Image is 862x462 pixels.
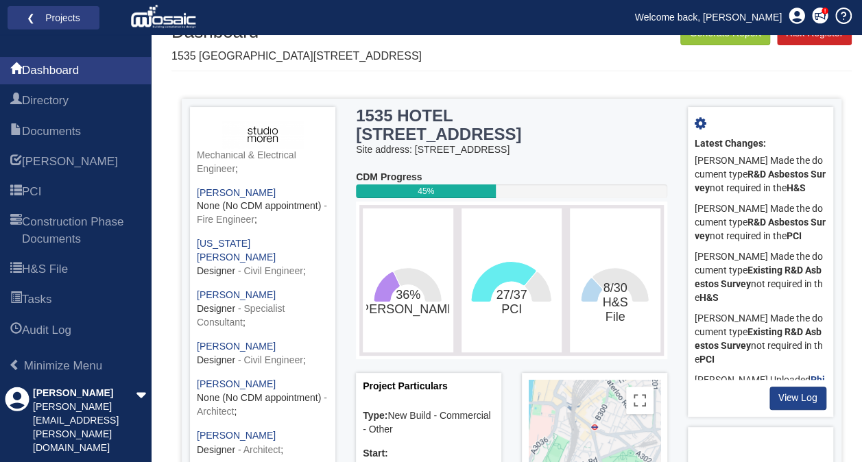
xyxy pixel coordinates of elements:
span: Dashboard [22,62,79,79]
div: [PERSON_NAME] [33,387,136,400]
div: Latest Changes: [695,137,826,151]
span: - Specialist Consultant [197,303,285,328]
span: Audit Log [10,323,22,339]
span: Directory [10,93,22,110]
button: Toggle fullscreen view [626,387,654,414]
div: [PERSON_NAME][EMAIL_ADDRESS][PERSON_NAME][DOMAIN_NAME] [33,400,136,455]
b: Type: [363,410,387,421]
a: [PERSON_NAME] [197,430,276,441]
div: ; [197,429,328,457]
b: H&S [787,182,806,193]
span: - Civil Engineer [238,265,303,276]
text: 27/37 [496,288,527,316]
a: Project Particulars [363,380,448,391]
span: H&S File [10,262,22,278]
a: [PERSON_NAME] [197,289,276,300]
iframe: Chat [804,400,852,452]
b: Start: [363,448,388,459]
span: Documents [10,124,22,141]
span: PCI [10,184,22,201]
b: Existing R&D Asbestos Survey [695,326,822,351]
div: ; [197,289,328,330]
a: View Log [769,387,826,410]
div: [PERSON_NAME] Uploaded [695,370,826,404]
b: Existing R&D Asbestos Survey [695,265,822,289]
span: Directory [22,93,69,109]
b: R&D Asbestos Survey [695,169,826,193]
div: [PERSON_NAME] Made the document type not required in the [695,199,826,247]
span: - Civil Engineer [238,354,303,365]
span: Tasks [10,292,22,308]
div: [PERSON_NAME] Made the document type not required in the [695,247,826,308]
div: 45% [356,184,496,198]
span: Minimize Menu [24,359,102,372]
span: H&S File [22,261,68,278]
span: - Fire Engineer [197,200,327,225]
tspan: H&S File [602,295,627,324]
h3: 1535 HOTEL [STREET_ADDRESS] [356,107,612,143]
tspan: [PERSON_NAME] [357,302,459,317]
span: Documents [22,123,81,140]
div: [PERSON_NAME] Made the document type not required in the [695,308,826,370]
div: New Build - Commercial - Other [363,409,494,437]
span: None (No CDM appointment) [197,392,321,403]
a: [US_STATE][PERSON_NAME] [197,238,276,263]
svg: 27/37​PCI [465,212,558,349]
svg: 36%​HARI [366,212,449,349]
div: ; [197,340,328,367]
b: R&D Asbestos Survey [695,217,826,241]
a: [PERSON_NAME] [197,187,276,198]
span: Designer [197,354,235,365]
span: - Mechanical & Electrical Engineer [197,136,327,174]
span: Construction Phase Documents [22,214,141,247]
text: 36% [357,288,459,317]
span: Audit Log [22,322,71,339]
div: CDM Progress [356,171,667,184]
text: 8/30 [602,281,627,324]
a: Welcome back, [PERSON_NAME] [625,7,792,27]
span: Designer [197,443,235,454]
span: PCI [22,184,41,200]
span: HARI [22,154,118,170]
span: Minimize Menu [9,359,21,371]
b: PCI [787,230,802,241]
div: [PERSON_NAME] Made the document type not required in the [695,151,826,199]
p: 1535 [GEOGRAPHIC_DATA][STREET_ADDRESS] [171,49,422,64]
span: Designer [197,303,235,314]
div: Profile [5,387,29,455]
div: Site address: [STREET_ADDRESS] [356,143,667,157]
img: ASH3fIiKEy5lAAAAAElFTkSuQmCC [222,121,303,148]
span: HARI [10,154,22,171]
a: [PERSON_NAME] [197,341,276,352]
span: Tasks [22,291,51,308]
h1: Dashboard [171,22,422,42]
div: ; [197,186,328,228]
img: logo_white.png [130,3,200,31]
span: - Architect [238,443,280,454]
b: PCI [699,354,715,365]
span: None (No CDM appointment) [197,200,321,211]
span: - Architect [197,392,327,417]
div: ; [197,237,328,278]
tspan: PCI [501,302,522,316]
a: [PERSON_NAME] [197,378,276,389]
span: Dashboard [10,63,22,80]
span: Construction Phase Documents [10,215,22,248]
svg: 8/30​H&S​File [573,212,656,349]
a: ❮ Projects [16,9,91,27]
span: Designer [197,265,235,276]
b: H&S [699,292,719,303]
div: ; [197,378,328,419]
